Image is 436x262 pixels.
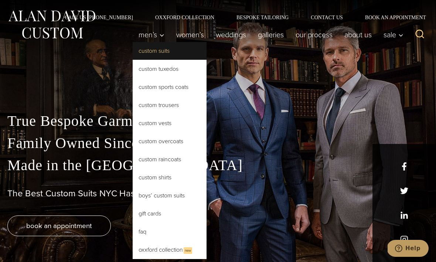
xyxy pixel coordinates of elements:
a: Custom Shirts [133,169,207,186]
button: View Search Form [411,26,429,44]
span: New [184,247,192,254]
a: Call Us [PHONE_NUMBER] [54,15,144,20]
span: book an appointment [26,220,92,231]
iframe: Opens a widget where you can chat to one of our agents [388,240,429,258]
a: Custom Sports Coats [133,78,207,96]
img: Alan David Custom [7,8,96,41]
a: FAQ [133,223,207,241]
a: Galleries [252,27,290,42]
a: Our Process [290,27,338,42]
a: About Us [338,27,378,42]
a: Oxxford Collection [144,15,225,20]
a: Custom Trousers [133,96,207,114]
a: Gift Cards [133,205,207,223]
a: weddings [210,27,252,42]
a: Custom Suits [133,42,207,60]
a: Contact Us [300,15,354,20]
a: Custom Overcoats [133,132,207,150]
p: True Bespoke Garments Family Owned Since [DATE] Made in the [GEOGRAPHIC_DATA] [7,110,429,176]
a: Oxxford CollectionNew [133,241,207,259]
a: Custom Tuxedos [133,60,207,78]
button: Men’s sub menu toggle [133,27,170,42]
a: Boys’ Custom Suits [133,187,207,204]
nav: Primary Navigation [133,27,407,42]
a: Custom Raincoats [133,151,207,168]
nav: Secondary Navigation [54,15,429,20]
a: book an appointment [7,216,111,236]
a: Custom Vests [133,114,207,132]
h1: The Best Custom Suits NYC Has to Offer [7,188,429,199]
a: Bespoke Tailoring [225,15,300,20]
button: Sale sub menu toggle [378,27,407,42]
a: Book an Appointment [354,15,429,20]
a: Women’s [170,27,210,42]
